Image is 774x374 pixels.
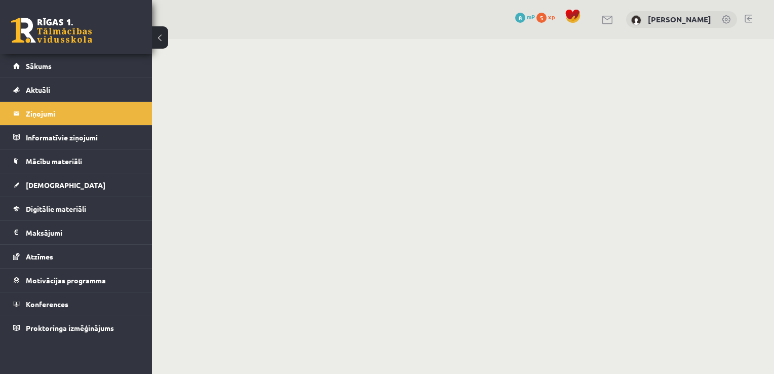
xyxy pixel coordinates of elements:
[26,276,106,285] span: Motivācijas programma
[515,13,525,23] span: 8
[26,300,68,309] span: Konferences
[26,61,52,70] span: Sākums
[648,14,711,24] a: [PERSON_NAME]
[515,13,535,21] a: 8 mP
[13,149,139,173] a: Mācību materiāli
[631,15,641,25] img: Elizabete Miķēna
[26,157,82,166] span: Mācību materiāli
[13,126,139,149] a: Informatīvie ziņojumi
[26,221,139,244] legend: Maksājumi
[548,13,555,21] span: xp
[13,292,139,316] a: Konferences
[13,269,139,292] a: Motivācijas programma
[13,197,139,220] a: Digitālie materiāli
[13,221,139,244] a: Maksājumi
[13,78,139,101] a: Aktuāli
[26,85,50,94] span: Aktuāli
[26,126,139,149] legend: Informatīvie ziņojumi
[13,316,139,340] a: Proktoringa izmēģinājums
[13,173,139,197] a: [DEMOGRAPHIC_DATA]
[26,102,139,125] legend: Ziņojumi
[527,13,535,21] span: mP
[13,245,139,268] a: Atzīmes
[26,323,114,332] span: Proktoringa izmēģinājums
[26,204,86,213] span: Digitālie materiāli
[13,102,139,125] a: Ziņojumi
[11,18,92,43] a: Rīgas 1. Tālmācības vidusskola
[536,13,560,21] a: 5 xp
[26,180,105,190] span: [DEMOGRAPHIC_DATA]
[536,13,547,23] span: 5
[26,252,53,261] span: Atzīmes
[13,54,139,78] a: Sākums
